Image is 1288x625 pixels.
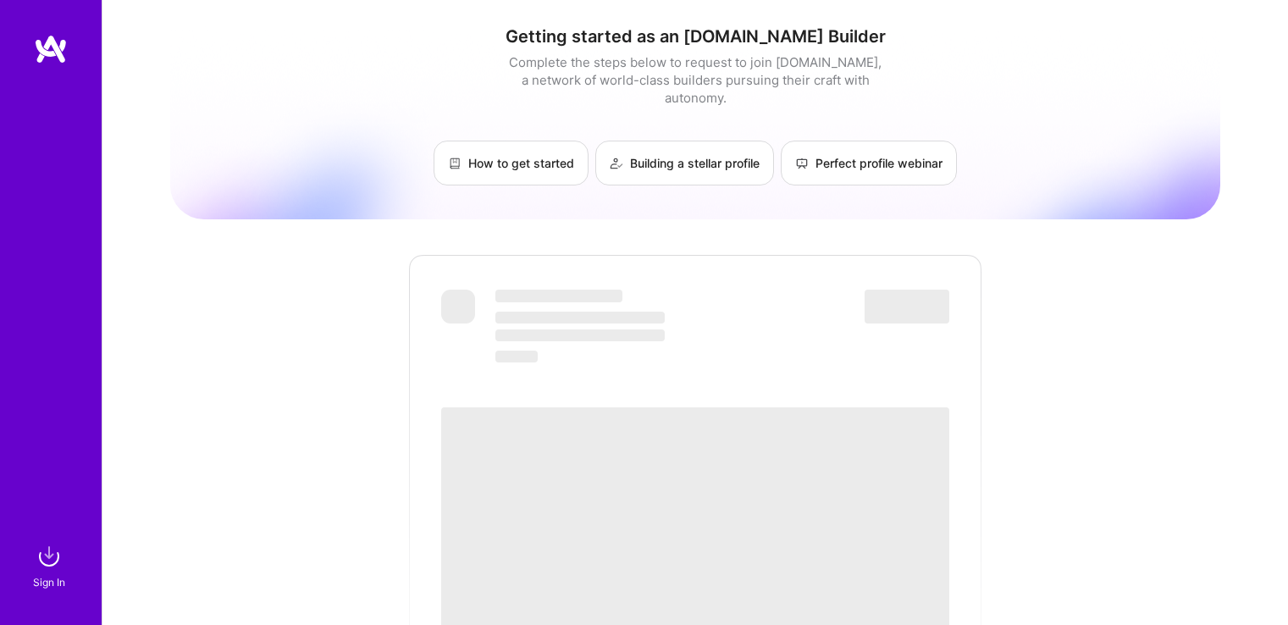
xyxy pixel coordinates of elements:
a: Building a stellar profile [595,141,774,185]
span: ‌ [441,290,475,324]
img: sign in [32,539,66,573]
span: ‌ [495,290,622,302]
h1: Getting started as an [DOMAIN_NAME] Builder [170,26,1220,47]
img: How to get started [448,157,462,170]
span: ‌ [865,290,949,324]
a: sign inSign In [36,539,66,591]
span: ‌ [495,329,665,341]
span: ‌ [495,351,538,362]
div: Complete the steps below to request to join [DOMAIN_NAME], a network of world-class builders purs... [505,53,886,107]
img: logo [34,34,68,64]
span: ‌ [495,312,665,324]
a: Perfect profile webinar [781,141,957,185]
img: Building a stellar profile [610,157,623,170]
div: Sign In [33,573,65,591]
a: How to get started [434,141,589,185]
img: Perfect profile webinar [795,157,809,170]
